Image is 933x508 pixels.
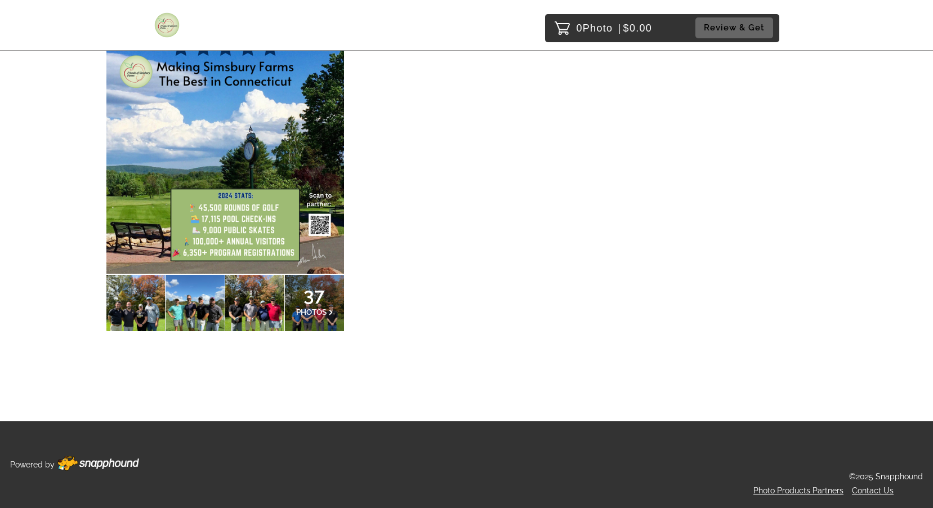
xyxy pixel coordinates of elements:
[296,291,333,298] span: 37
[695,17,776,38] a: Review & Get
[106,12,344,331] a: FOSF 2025 Golf Tournament37PHOTOS
[154,12,180,38] img: Snapphound Logo
[57,456,139,471] img: Footer
[753,486,843,495] a: Photo Products Partners
[695,17,773,38] button: Review & Get
[577,19,653,37] p: 0 $0.00
[618,23,622,34] span: |
[10,458,55,472] p: Powered by
[583,19,613,37] span: Photo
[849,470,923,484] p: ©2025 Snapphound
[852,486,894,495] a: Contact Us
[106,36,344,274] img: 220792
[296,308,327,317] span: PHOTOS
